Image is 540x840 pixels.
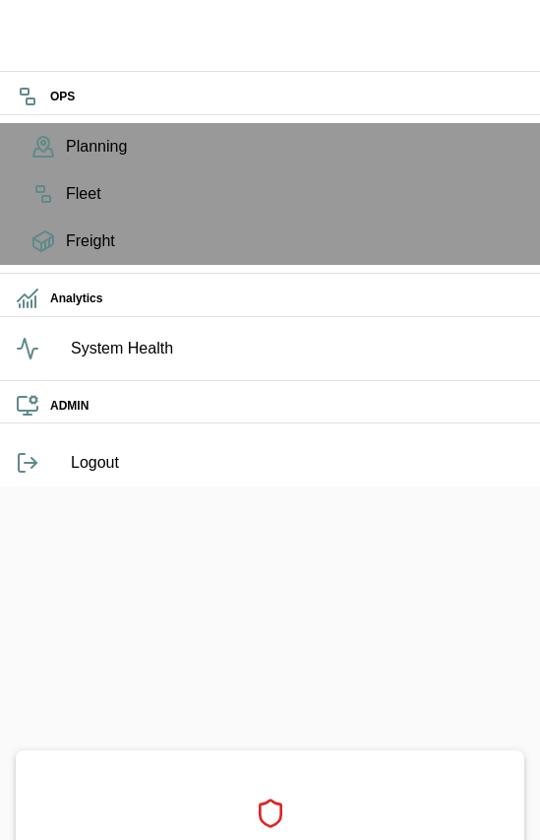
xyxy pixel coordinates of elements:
h6: Analytics [50,290,524,308]
span: System Health [71,337,524,360]
span: Freight [66,229,524,253]
span: Logout [71,451,524,475]
span: Fleet [66,182,524,206]
h6: ADMIN [50,397,524,416]
span: Planning [66,135,524,159]
h6: OPS [50,88,524,106]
